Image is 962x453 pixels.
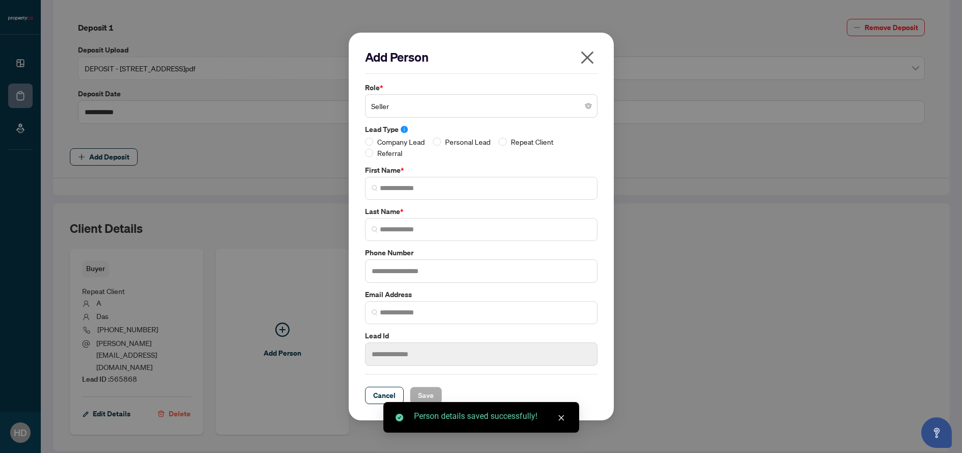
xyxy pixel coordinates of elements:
[365,165,597,176] label: First Name
[414,410,567,422] div: Person details saved successfully!
[365,289,597,300] label: Email Address
[556,412,567,423] a: Close
[396,414,403,421] span: check-circle
[365,82,597,93] label: Role
[372,226,378,232] img: search_icon
[373,147,406,158] span: Referral
[401,126,408,133] span: info-circle
[579,49,595,66] span: close
[373,136,429,147] span: Company Lead
[365,387,404,404] button: Cancel
[558,414,565,421] span: close
[365,206,597,217] label: Last Name
[507,136,558,147] span: Repeat Client
[365,330,597,341] label: Lead Id
[365,247,597,258] label: Phone Number
[585,103,591,109] span: close-circle
[372,309,378,315] img: search_icon
[921,417,952,448] button: Open asap
[371,96,591,116] span: Seller
[365,124,597,135] label: Lead Type
[365,49,597,65] h2: Add Person
[373,387,396,404] span: Cancel
[441,136,495,147] span: Personal Lead
[372,185,378,192] img: search_icon
[410,387,442,404] button: Save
